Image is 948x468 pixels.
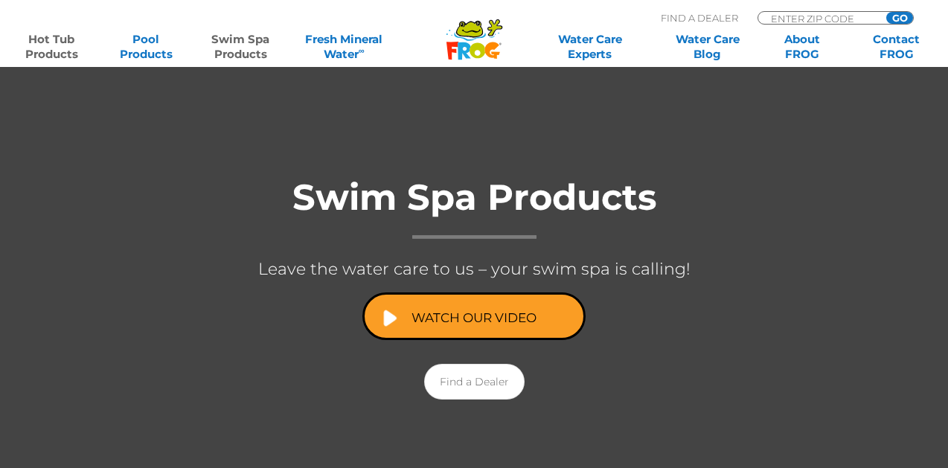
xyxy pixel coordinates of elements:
[298,32,390,62] a: Fresh MineralWater∞
[859,32,933,62] a: ContactFROG
[176,254,772,285] p: Leave the water care to us – your swim spa is calling!
[765,32,839,62] a: AboutFROG
[204,32,278,62] a: Swim SpaProducts
[424,364,525,400] a: Find a Dealer
[531,32,650,62] a: Water CareExperts
[15,32,89,62] a: Hot TubProducts
[109,32,183,62] a: PoolProducts
[886,12,913,24] input: GO
[176,178,772,239] h1: Swim Spa Products
[769,12,870,25] input: Zip Code Form
[359,45,365,56] sup: ∞
[661,11,738,25] p: Find A Dealer
[362,292,586,340] a: Watch Our Video
[670,32,744,62] a: Water CareBlog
